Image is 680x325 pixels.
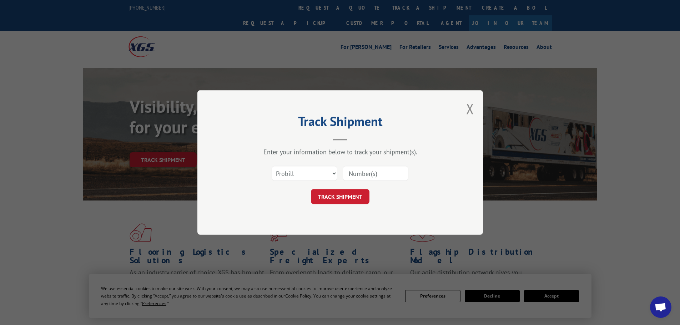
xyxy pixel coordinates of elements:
input: Number(s) [343,166,408,181]
div: Enter your information below to track your shipment(s). [233,148,447,156]
button: Close modal [466,99,474,118]
div: Open chat [650,296,671,318]
button: TRACK SHIPMENT [311,189,369,204]
h2: Track Shipment [233,116,447,130]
